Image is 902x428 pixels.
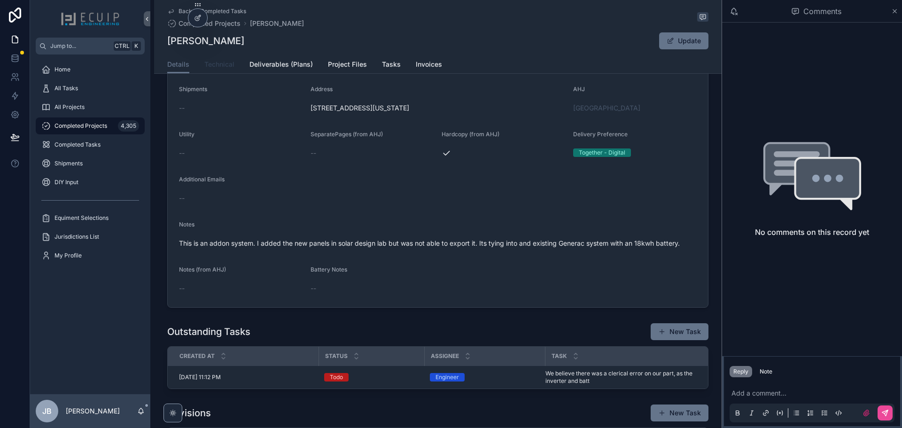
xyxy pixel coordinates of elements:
[573,131,628,138] span: Delivery Preference
[573,103,640,113] a: [GEOGRAPHIC_DATA]
[54,122,107,130] span: Completed Projects
[167,406,211,420] h1: Revisions
[311,103,566,113] span: [STREET_ADDRESS][US_STATE]
[167,19,241,28] a: Completed Projects
[36,99,145,116] a: All Projects
[803,6,841,17] span: Comments
[54,141,101,148] span: Completed Tasks
[54,66,70,73] span: Home
[431,352,459,360] span: Assignee
[179,19,241,28] span: Completed Projects
[54,103,85,111] span: All Projects
[167,56,189,74] a: Details
[250,19,304,28] a: [PERSON_NAME]
[382,56,401,75] a: Tasks
[114,41,131,51] span: Ctrl
[179,8,246,15] span: Back to Completed Tasks
[179,266,226,273] span: Notes (from AHJ)
[651,323,708,340] button: New Task
[42,405,52,417] span: JB
[430,373,539,381] a: Engineer
[416,60,442,69] span: Invoices
[179,176,225,183] span: Additional Emails
[325,352,348,360] span: Status
[54,214,109,222] span: Equiment Selections
[756,366,776,377] button: Note
[204,56,234,75] a: Technical
[66,406,120,416] p: [PERSON_NAME]
[50,42,110,50] span: Jump to...
[54,85,78,92] span: All Tasks
[382,60,401,69] span: Tasks
[330,373,343,381] div: Todo
[167,8,246,15] a: Back to Completed Tasks
[651,405,708,421] button: New Task
[36,155,145,172] a: Shipments
[167,325,250,338] h1: Outstanding Tasks
[311,86,333,93] span: Address
[30,54,150,276] div: scrollable content
[36,174,145,191] a: DIY Input
[179,284,185,293] span: --
[204,60,234,69] span: Technical
[179,352,215,360] span: Created at
[416,56,442,75] a: Invoices
[573,86,585,93] span: AHJ
[179,194,185,203] span: --
[36,136,145,153] a: Completed Tasks
[179,103,185,113] span: --
[54,233,99,241] span: Jurisdictions List
[36,228,145,245] a: Jurisdictions List
[730,366,752,377] button: Reply
[36,38,145,54] button: Jump to...CtrlK
[311,148,316,158] span: --
[179,239,697,248] span: This is an addon system. I added the new panels in solar design lab but was not able to export it...
[324,373,419,381] a: Todo
[167,60,189,69] span: Details
[167,34,244,47] h1: [PERSON_NAME]
[54,179,78,186] span: DIY Input
[311,266,347,273] span: Battery Notes
[659,32,708,49] button: Update
[36,117,145,134] a: Completed Projects4,305
[311,284,316,293] span: --
[442,131,499,138] span: Hardcopy (from AHJ)
[61,11,120,26] img: App logo
[545,370,702,385] a: We believe there was a clerical error on our part, as the inverter and batt
[179,374,221,381] span: [DATE] 11:12 PM
[179,131,194,138] span: Utility
[36,80,145,97] a: All Tasks
[36,247,145,264] a: My Profile
[179,374,313,381] a: [DATE] 11:12 PM
[249,56,313,75] a: Deliverables (Plans)
[54,160,83,167] span: Shipments
[179,86,207,93] span: Shipments
[36,210,145,226] a: Equiment Selections
[132,42,140,50] span: K
[118,120,139,132] div: 4,305
[311,131,383,138] span: SeparatePages (from AHJ)
[552,352,567,360] span: Task
[36,61,145,78] a: Home
[179,148,185,158] span: --
[328,56,367,75] a: Project Files
[579,148,625,157] div: Together - Digital
[179,221,194,228] span: Notes
[54,252,82,259] span: My Profile
[328,60,367,69] span: Project Files
[435,373,459,381] div: Engineer
[760,368,772,375] div: Note
[755,226,869,238] h2: No comments on this record yet
[249,60,313,69] span: Deliverables (Plans)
